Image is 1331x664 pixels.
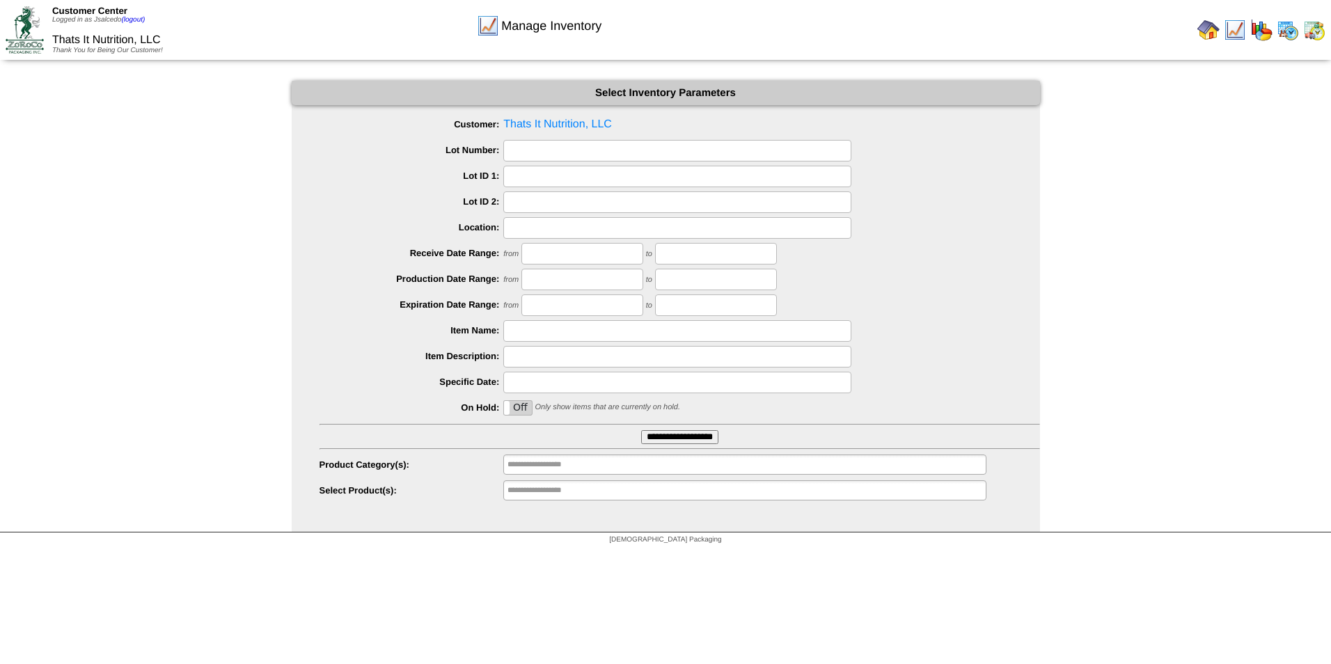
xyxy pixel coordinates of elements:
[292,81,1040,105] div: Select Inventory Parameters
[646,276,652,284] span: to
[646,301,652,310] span: to
[503,400,533,416] div: OnOff
[320,299,504,310] label: Expiration Date Range:
[320,222,504,232] label: Location:
[503,250,519,258] span: from
[320,459,504,470] label: Product Category(s):
[320,351,504,361] label: Item Description:
[52,16,145,24] span: Logged in as Jsalcedo
[646,250,652,258] span: to
[535,403,679,411] span: Only show items that are currently on hold.
[1303,19,1325,41] img: calendarinout.gif
[320,485,504,496] label: Select Product(s):
[503,276,519,284] span: from
[320,119,504,129] label: Customer:
[477,15,499,37] img: line_graph.gif
[320,402,504,413] label: On Hold:
[1250,19,1273,41] img: graph.gif
[1224,19,1246,41] img: line_graph.gif
[503,301,519,310] span: from
[320,196,504,207] label: Lot ID 2:
[320,145,504,155] label: Lot Number:
[1197,19,1220,41] img: home.gif
[52,6,127,16] span: Customer Center
[320,171,504,181] label: Lot ID 1:
[609,536,721,544] span: [DEMOGRAPHIC_DATA] Packaging
[121,16,145,24] a: (logout)
[501,19,601,33] span: Manage Inventory
[320,248,504,258] label: Receive Date Range:
[52,34,161,46] span: Thats It Nutrition, LLC
[504,401,532,415] label: Off
[1277,19,1299,41] img: calendarprod.gif
[320,377,504,387] label: Specific Date:
[320,114,1040,135] span: Thats It Nutrition, LLC
[320,274,504,284] label: Production Date Range:
[320,325,504,335] label: Item Name:
[6,6,44,53] img: ZoRoCo_Logo(Green%26Foil)%20jpg.webp
[52,47,163,54] span: Thank You for Being Our Customer!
